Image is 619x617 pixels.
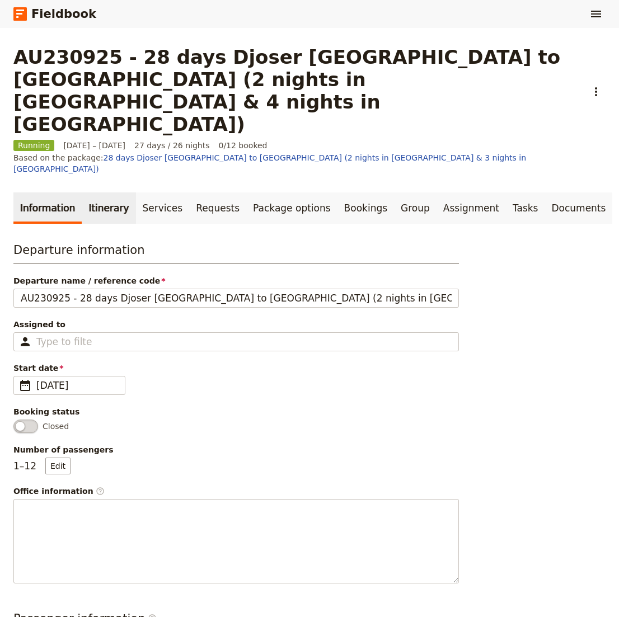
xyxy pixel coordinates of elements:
div: Booking status [13,406,459,417]
a: Fieldbook [13,4,96,23]
a: Package options [246,192,337,224]
span: Departure name / reference code [13,275,459,286]
span: Closed [43,421,69,432]
span: [DATE] – [DATE] [63,140,125,151]
h3: Departure information [13,242,459,264]
input: Assigned to [36,335,92,348]
button: Number of passengers1–12 [45,458,71,474]
button: Show menu [587,4,606,23]
button: Actions [587,82,606,101]
a: Requests [189,192,246,224]
span: [DATE] [36,379,118,392]
span: ​ [18,379,32,392]
div: Office information [13,486,459,497]
a: Bookings [337,192,394,224]
span: ​ [96,487,105,496]
span: Running [13,140,54,151]
a: Itinerary [82,192,135,224]
a: Assignment [437,192,506,224]
span: 0/12 booked [218,140,267,151]
a: Services [136,192,190,224]
h1: AU230925 - 28 days Djoser [GEOGRAPHIC_DATA] to [GEOGRAPHIC_DATA] (2 nights in [GEOGRAPHIC_DATA] &... [13,46,580,135]
span: Assigned to [13,319,459,330]
span: 27 days / 26 nights [134,140,210,151]
a: Tasks [506,192,545,224]
span: Number of passengers [13,444,459,455]
a: Documents [545,192,612,224]
input: Departure name / reference code [13,289,459,308]
a: 28 days Djoser [GEOGRAPHIC_DATA] to [GEOGRAPHIC_DATA] (2 nights in [GEOGRAPHIC_DATA] & 3 nights i... [13,153,526,173]
a: Information [13,192,82,224]
a: Group [394,192,437,224]
span: Based on the package: [13,152,606,175]
span: Start date [13,362,459,374]
p: 1 – 12 [13,458,71,474]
